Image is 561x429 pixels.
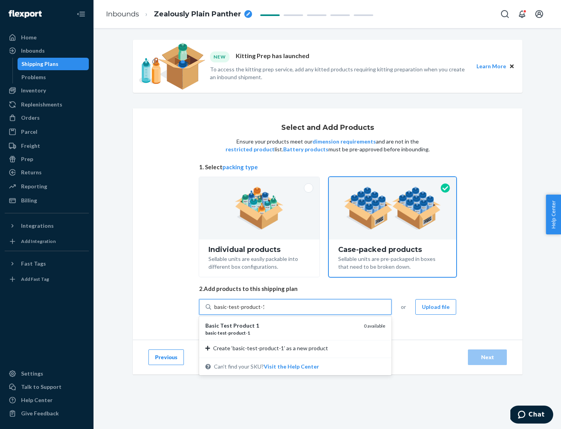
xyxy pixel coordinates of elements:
a: Reporting [5,180,89,193]
a: Parcel [5,126,89,138]
button: Close Navigation [73,6,89,22]
button: restricted product [226,145,275,153]
div: Help Center [21,396,53,404]
button: Basic Test Product 1basic-test-product-10 availableCreate ‘basic-test-product-1’ as a new product... [264,363,319,370]
div: Give Feedback [21,409,59,417]
em: Test [220,322,232,329]
div: Talk to Support [21,383,62,391]
div: Add Fast Tag [21,276,49,282]
a: Problems [18,71,89,83]
button: Open Search Box [497,6,513,22]
button: Integrations [5,220,89,232]
a: Home [5,31,89,44]
button: Learn More [476,62,506,71]
a: Add Integration [5,235,89,248]
a: Replenishments [5,98,89,111]
a: Settings [5,367,89,380]
p: To access the kitting prep service, add any kitted products requiring kitting preparation when yo... [210,66,469,81]
div: Fast Tags [21,260,46,268]
input: Basic Test Product 1basic-test-product-10 availableCreate ‘basic-test-product-1’ as a new product... [214,303,264,311]
div: Settings [21,370,43,378]
button: Give Feedback [5,407,89,420]
p: Ensure your products meet our and are not in the list. must be pre-approved before inbounding. [225,138,430,153]
span: Zealously Plain Panther [154,9,241,19]
a: Inbounds [5,44,89,57]
div: NEW [210,51,229,62]
button: Next [468,349,507,365]
h1: Select and Add Products [281,124,374,132]
span: Can't find your SKU? [214,363,319,370]
div: Replenishments [21,101,62,108]
div: Reporting [21,183,47,190]
div: Next [475,353,500,361]
a: Inbounds [106,10,139,18]
div: Inbounds [21,47,45,55]
div: Sellable units are pre-packaged in boxes that need to be broken down. [338,253,447,271]
div: Orders [21,114,40,122]
em: Basic [205,322,219,329]
div: Inventory [21,87,46,94]
a: Freight [5,140,89,152]
span: 2. Add products to this shipping plan [199,285,456,293]
div: Home [21,34,37,41]
a: Billing [5,194,89,207]
em: 1 [256,322,259,329]
img: Flexport logo [9,10,42,18]
button: packing type [222,163,258,171]
button: Open notifications [514,6,530,22]
button: Talk to Support [5,381,89,393]
img: case-pack.59cecea509d18c883b923b81aeac6d0b.png [344,187,441,230]
a: Inventory [5,84,89,97]
span: Create ‘basic-test-product-1’ as a new product [213,344,328,352]
em: Product [233,322,255,329]
div: Prep [21,155,33,163]
div: Shipping Plans [21,60,58,68]
img: individual-pack.facf35554cb0f1810c75b2bd6df2d64e.png [235,187,284,230]
p: Kitting Prep has launched [236,51,309,62]
button: dimension requirements [312,138,376,145]
div: Individual products [208,246,310,253]
button: Fast Tags [5,257,89,270]
div: Returns [21,168,42,176]
a: Returns [5,166,89,179]
em: test [218,330,227,336]
iframe: Opens a widget where you can chat to one of our agents [510,406,553,425]
div: - - - [205,330,358,336]
a: Orders [5,112,89,124]
button: Open account menu [531,6,547,22]
div: Freight [21,142,40,150]
div: Billing [21,197,37,204]
span: 1. Select [199,163,456,171]
button: Upload file [415,299,456,315]
em: basic [205,330,216,336]
a: Add Fast Tag [5,273,89,285]
div: Integrations [21,222,54,230]
a: Prep [5,153,89,165]
a: Help Center [5,394,89,406]
div: Add Integration [21,238,56,245]
em: product [228,330,246,336]
div: Case-packed products [338,246,447,253]
ol: breadcrumbs [100,3,258,26]
button: Help Center [546,195,561,234]
button: Close [508,62,516,71]
em: 1 [247,330,250,336]
span: or [401,303,406,311]
div: Problems [21,73,46,81]
div: Sellable units are easily packable into different box configurations. [208,253,310,271]
button: Previous [148,349,184,365]
span: 0 available [364,323,385,329]
a: Shipping Plans [18,58,89,70]
button: Battery products [283,145,328,153]
div: Parcel [21,128,37,136]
